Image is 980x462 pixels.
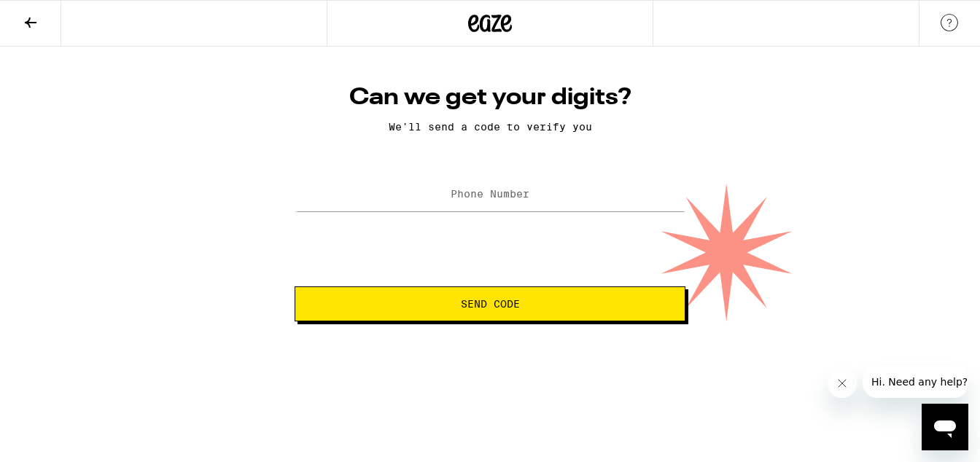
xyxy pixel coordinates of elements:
[295,179,685,211] input: Phone Number
[295,121,685,133] p: We'll send a code to verify you
[295,286,685,321] button: Send Code
[922,404,968,450] iframe: Button to launch messaging window
[828,369,857,398] iframe: Close message
[461,299,520,309] span: Send Code
[451,188,529,200] label: Phone Number
[295,83,685,112] h1: Can we get your digits?
[863,366,968,398] iframe: Message from company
